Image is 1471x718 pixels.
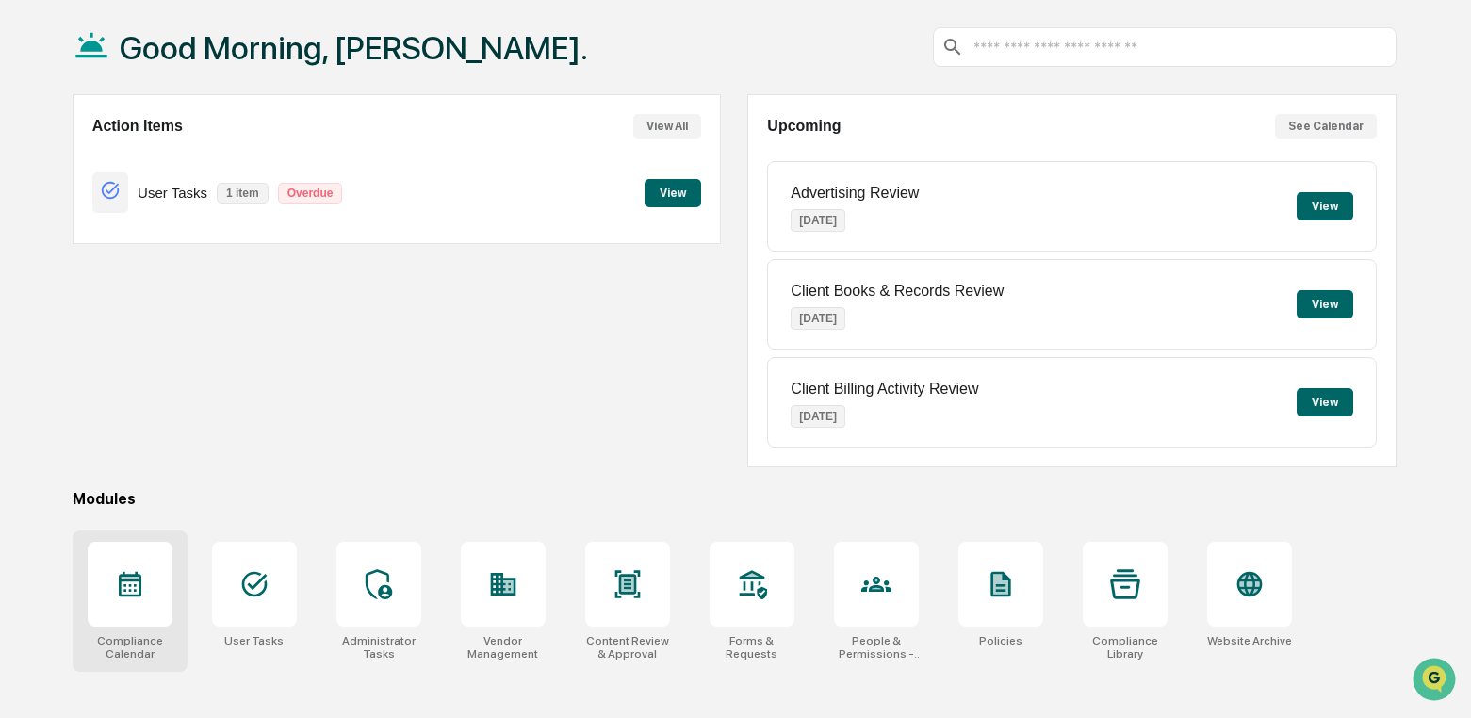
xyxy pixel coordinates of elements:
p: How can we help? [19,40,343,70]
div: Modules [73,490,1397,508]
span: Preclearance [38,335,122,353]
button: See all [292,205,343,228]
p: Advertising Review [791,185,919,202]
div: 🗄️ [137,336,152,351]
img: 1746055101610-c473b297-6a78-478c-a979-82029cc54cd1 [19,144,53,178]
div: 🖐️ [19,336,34,351]
img: Gabrielle Rosser [19,238,49,269]
div: Policies [979,634,1022,647]
div: Compliance Library [1083,634,1168,661]
h1: Good Morning, [PERSON_NAME]. [120,29,588,67]
div: Administrator Tasks [336,634,421,661]
button: View [645,179,701,207]
div: User Tasks [224,634,284,647]
button: View [1297,388,1353,416]
p: [DATE] [791,307,845,330]
a: Powered byPylon [133,416,228,431]
button: See Calendar [1275,114,1377,139]
iframe: Open customer support [1411,656,1462,707]
p: User Tasks [138,185,207,201]
span: Attestations [155,335,234,353]
a: 🖐️Preclearance [11,327,129,361]
button: View [1297,192,1353,220]
div: 🔎 [19,372,34,387]
div: Forms & Requests [710,634,794,661]
div: We're available if you need us! [85,163,259,178]
div: Compliance Calendar [88,634,172,661]
div: Vendor Management [461,634,546,661]
p: [DATE] [791,405,845,428]
div: Content Review & Approval [585,634,670,661]
p: Client Books & Records Review [791,283,1004,300]
div: People & Permissions - Add Only [834,634,919,661]
h2: Upcoming [767,118,841,135]
div: Start new chat [85,144,309,163]
p: [DATE] [791,209,845,232]
img: 4531339965365_218c74b014194aa58b9b_72.jpg [40,144,74,178]
a: View [645,183,701,201]
p: Overdue [278,183,343,204]
p: Client Billing Activity Review [791,381,978,398]
span: [PERSON_NAME] [58,256,153,271]
button: View [1297,290,1353,318]
a: 🗄️Attestations [129,327,241,361]
button: Start new chat [320,150,343,172]
h2: Action Items [92,118,183,135]
button: View All [633,114,701,139]
a: 🔎Data Lookup [11,363,126,397]
div: Past conversations [19,209,126,224]
span: [DATE] [167,256,205,271]
p: 1 item [217,183,269,204]
span: Data Lookup [38,370,119,389]
span: Pylon [188,416,228,431]
div: Website Archive [1207,634,1292,647]
span: • [156,256,163,271]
